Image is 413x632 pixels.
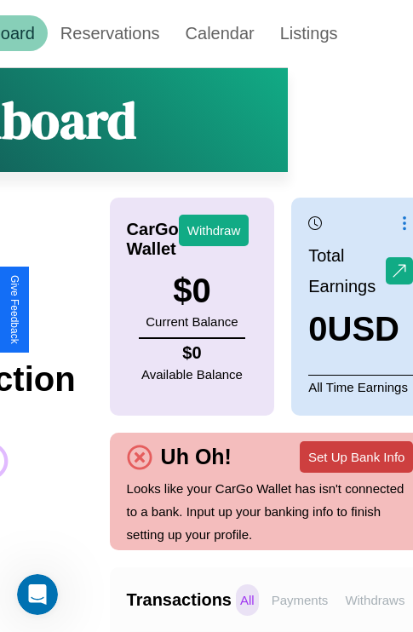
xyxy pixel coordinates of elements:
[141,363,243,386] p: Available Balance
[308,240,386,302] p: Total Earnings
[308,310,413,348] h3: 0 USD
[179,215,250,246] button: Withdraw
[173,15,267,51] a: Calendar
[308,375,413,399] p: All Time Earnings
[48,15,173,51] a: Reservations
[141,343,243,363] h4: $ 0
[300,441,413,473] button: Set Up Bank Info
[341,584,409,616] p: Withdraws
[146,310,238,333] p: Current Balance
[152,445,240,469] h4: Uh Oh!
[17,574,58,615] iframe: Intercom live chat
[127,590,232,610] h4: Transactions
[236,584,259,616] p: All
[267,584,333,616] p: Payments
[9,275,20,344] div: Give Feedback
[127,220,179,259] h4: CarGo Wallet
[267,15,351,51] a: Listings
[146,272,238,310] h3: $ 0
